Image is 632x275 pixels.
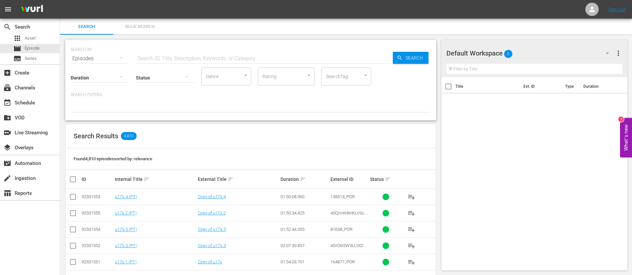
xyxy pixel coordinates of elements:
div: 92331554 [82,227,113,232]
span: Channels [3,84,11,92]
span: Series [25,55,37,62]
img: ans4CAIJ8jUAAAAAAAAAAAAAAAAAAAAAAAAgQb4GAAAAAAAAAAAAAAAAAAAAAAAAJMjXAAAAAAAAAAAAAAAAAAAAAAAAgAT5G... [16,2,48,17]
span: Asset [13,34,21,42]
div: 92331552 [82,243,113,248]
div: 92331551 [82,259,113,264]
a: u17's 3 (PT) [115,243,137,248]
span: Reports [3,189,11,197]
div: 01:52:44.355 [281,227,328,232]
span: Create [3,69,11,77]
span: Search Results [74,132,118,140]
a: u17s 1 (PT) [115,259,137,264]
button: playlist_add [403,221,419,237]
div: 02:07:39.857 [281,243,328,248]
div: External Title [198,175,279,183]
span: sort [144,176,150,182]
button: playlist_add [403,238,419,254]
button: playlist_add [403,254,419,270]
span: Overlays [3,144,11,152]
span: 81658_POR [330,227,352,232]
th: Duration [579,77,619,96]
div: 3 [618,116,624,122]
span: Live Streaming [3,129,11,137]
button: Search [393,52,428,64]
div: External ID [330,177,368,182]
span: 164877_POR [330,259,355,264]
span: Asset [25,35,36,42]
th: Type [561,77,579,96]
span: playlist_add [407,225,415,233]
a: u17s 2 (PT) [115,210,137,215]
a: u17's 4 (PT) [115,194,137,199]
a: u17's 5 (PT) [115,227,137,232]
div: Internal Title [115,175,196,183]
span: Search [3,23,11,31]
span: sort [228,176,234,182]
span: menu [4,5,12,13]
span: Episode [13,45,21,53]
span: Found 4,810 episodes sorted by: relevance [74,156,152,161]
span: 4SrO6I5W3LLtXD7V3oUH8f_POR [330,243,366,253]
button: Open [362,72,369,78]
a: Copy of u17's 5 [198,227,226,232]
p: Search Filters: [71,92,431,98]
a: Copy of u17s [198,259,222,264]
div: 92331555 [82,210,113,215]
div: Status [370,175,401,183]
a: Copy of u17's 4 [198,194,226,199]
span: playlist_add [407,258,415,266]
span: Search [64,23,109,31]
span: Automation [3,159,11,167]
div: Episodes [71,49,129,68]
span: playlist_add [407,193,415,201]
button: Open [243,72,249,78]
span: playlist_add [407,209,415,217]
span: 45QmW4tnKLVSc73MjlMSsc_POR [330,210,367,220]
span: sort [385,176,391,182]
span: more_vert [614,49,622,57]
button: Open [306,72,312,78]
div: 01:50:08.960 [281,194,328,199]
span: 0 [504,47,512,61]
span: VOD [3,114,11,122]
span: Bulk Search [117,23,163,31]
div: Duration [281,175,328,183]
span: Schedule [3,99,11,107]
span: Episode [25,45,40,52]
div: 92331553 [82,194,113,199]
span: 138313_POR [330,194,355,199]
div: 01:50:34.425 [281,210,328,215]
a: Sign Out [608,7,626,12]
th: Ext. ID [519,77,561,96]
a: Copy of u17's 3 [198,243,226,248]
button: more_vert [614,45,622,61]
div: 01:54:03.701 [281,259,328,264]
div: ID [82,177,113,182]
span: Series [13,55,21,63]
span: sort [300,176,306,182]
div: Default Workspace [446,44,616,63]
span: 4,810 [121,132,137,140]
span: Search [403,52,428,64]
span: playlist_add [407,242,415,250]
button: playlist_add [403,205,419,221]
span: Ingestion [3,174,11,182]
button: playlist_add [403,189,419,205]
button: Open Feedback Widget [620,118,632,157]
a: Copy of u17s 2 [198,210,226,215]
th: Title [455,77,519,96]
